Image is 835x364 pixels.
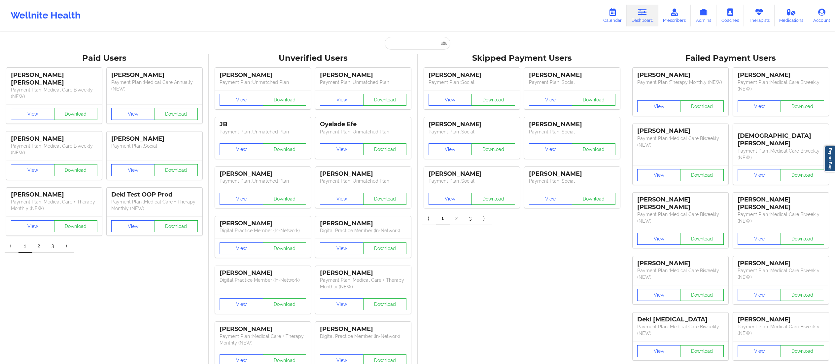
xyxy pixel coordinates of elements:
[363,94,407,106] button: Download
[220,220,306,227] div: [PERSON_NAME]
[529,79,615,86] p: Payment Plan : Social
[422,212,436,225] a: Previous item
[11,108,54,120] button: View
[529,94,573,106] button: View
[111,164,155,176] button: View
[155,108,198,120] button: Download
[220,178,306,184] p: Payment Plan : Unmatched Plan
[781,345,824,357] button: Download
[691,5,716,26] a: Admins
[60,239,74,253] a: Next item
[111,79,198,92] p: Payment Plan : Medical Care Annually (NEW)
[627,5,658,26] a: Dashboard
[111,71,198,79] div: [PERSON_NAME]
[429,170,515,178] div: [PERSON_NAME]
[220,170,306,178] div: [PERSON_NAME]
[363,143,407,155] button: Download
[471,193,515,205] button: Download
[111,191,198,199] div: Deki Test OOP Prod
[320,128,406,135] p: Payment Plan : Unmatched Plan
[631,53,830,63] div: Failed Payment Users
[220,277,306,283] p: Digital Practice Member (In-Network)
[5,239,74,253] div: Pagination Navigation
[738,127,824,147] div: [DEMOGRAPHIC_DATA][PERSON_NAME]
[220,227,306,234] p: Digital Practice Member (In-Network)
[11,164,54,176] button: View
[111,108,155,120] button: View
[429,178,515,184] p: Payment Plan : Social
[429,128,515,135] p: Payment Plan : Social
[775,5,809,26] a: Medications
[637,196,724,211] div: [PERSON_NAME] [PERSON_NAME]
[320,227,406,234] p: Digital Practice Member (In-Network)
[464,212,478,225] a: 3
[111,220,155,232] button: View
[263,94,306,106] button: Download
[363,298,407,310] button: Download
[320,277,406,290] p: Payment Plan : Medical Care + Therapy Monthly (NEW)
[213,53,413,63] div: Unverified Users
[111,199,198,212] p: Payment Plan : Medical Care + Therapy Monthly (NEW)
[637,71,724,79] div: [PERSON_NAME]
[529,193,573,205] button: View
[680,345,724,357] button: Download
[637,100,681,112] button: View
[429,71,515,79] div: [PERSON_NAME]
[263,193,306,205] button: Download
[637,127,724,135] div: [PERSON_NAME]
[363,242,407,254] button: Download
[637,233,681,245] button: View
[11,199,97,212] p: Payment Plan : Medical Care + Therapy Monthly (NEW)
[781,233,824,245] button: Download
[637,289,681,301] button: View
[263,242,306,254] button: Download
[320,220,406,227] div: [PERSON_NAME]
[263,143,306,155] button: Download
[637,345,681,357] button: View
[220,325,306,333] div: [PERSON_NAME]
[572,143,615,155] button: Download
[738,148,824,161] p: Payment Plan : Medical Care Biweekly (NEW)
[529,143,573,155] button: View
[263,298,306,310] button: Download
[32,239,46,253] a: 2
[680,169,724,181] button: Download
[738,345,781,357] button: View
[716,5,744,26] a: Coaches
[637,323,724,337] p: Payment Plan : Medical Care Biweekly (NEW)
[529,121,615,128] div: [PERSON_NAME]
[738,233,781,245] button: View
[320,178,406,184] p: Payment Plan : Unmatched Plan
[572,193,615,205] button: Download
[54,220,98,232] button: Download
[680,289,724,301] button: Download
[529,128,615,135] p: Payment Plan : Social
[738,196,824,211] div: [PERSON_NAME] [PERSON_NAME]
[738,289,781,301] button: View
[738,100,781,112] button: View
[637,79,724,86] p: Payment Plan : Therapy Monthly (NEW)
[54,108,98,120] button: Download
[471,143,515,155] button: Download
[155,164,198,176] button: Download
[637,260,724,267] div: [PERSON_NAME]
[220,143,263,155] button: View
[11,191,97,199] div: [PERSON_NAME]
[46,239,60,253] a: 3
[111,135,198,143] div: [PERSON_NAME]
[320,121,406,128] div: Oyelade Efe
[529,170,615,178] div: [PERSON_NAME]
[738,260,824,267] div: [PERSON_NAME]
[781,169,824,181] button: Download
[220,121,306,128] div: JB
[54,164,98,176] button: Download
[11,220,54,232] button: View
[220,333,306,346] p: Payment Plan : Medical Care + Therapy Monthly (NEW)
[572,94,615,106] button: Download
[220,242,263,254] button: View
[155,220,198,232] button: Download
[436,212,450,225] a: 1
[11,87,97,100] p: Payment Plan : Medical Care Biweekly (NEW)
[220,269,306,277] div: [PERSON_NAME]
[220,71,306,79] div: [PERSON_NAME]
